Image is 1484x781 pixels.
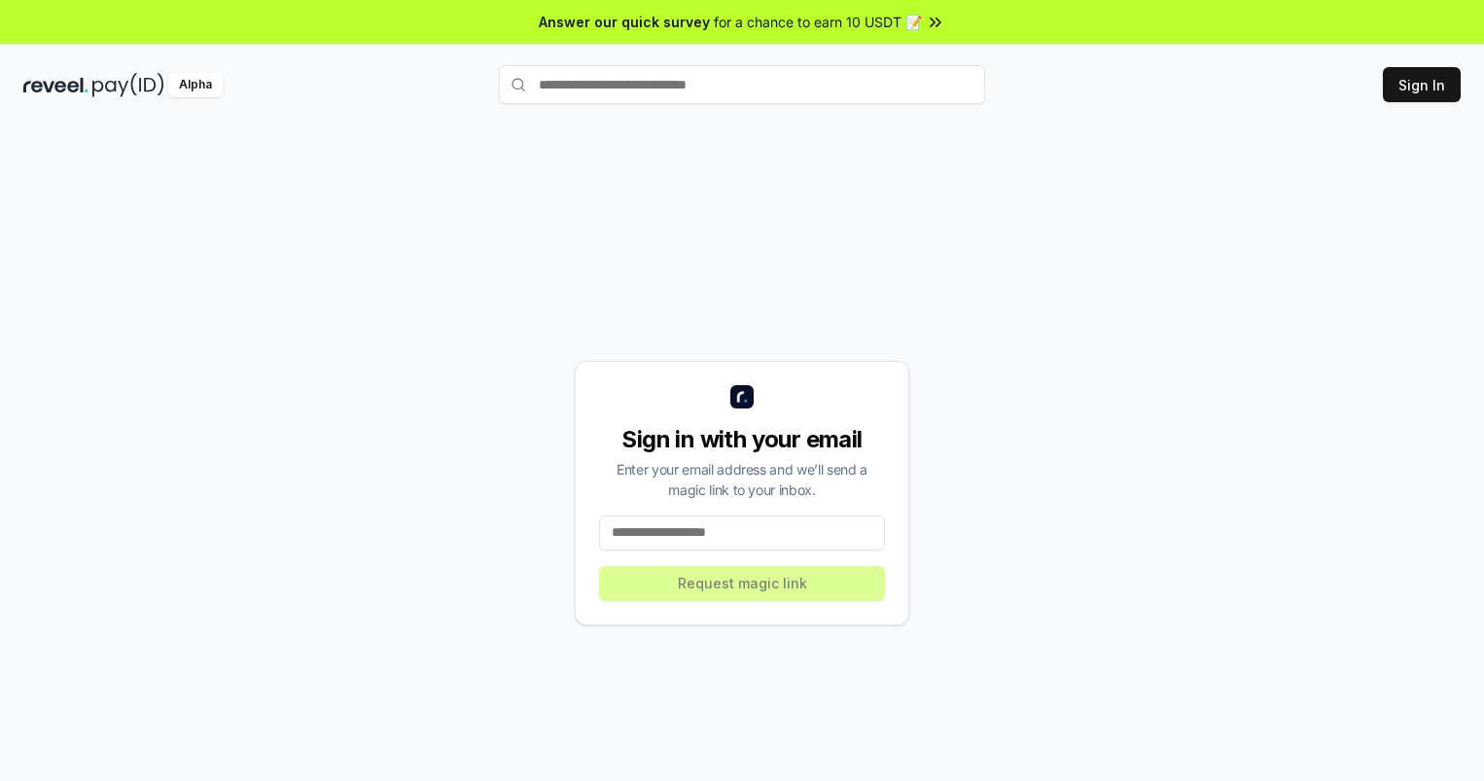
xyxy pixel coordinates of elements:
img: reveel_dark [23,73,88,97]
span: Answer our quick survey [539,12,710,32]
span: for a chance to earn 10 USDT 📝 [714,12,922,32]
img: logo_small [730,385,754,408]
div: Alpha [168,73,223,97]
div: Sign in with your email [599,424,885,455]
img: pay_id [92,73,164,97]
div: Enter your email address and we’ll send a magic link to your inbox. [599,459,885,500]
button: Sign In [1383,67,1461,102]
